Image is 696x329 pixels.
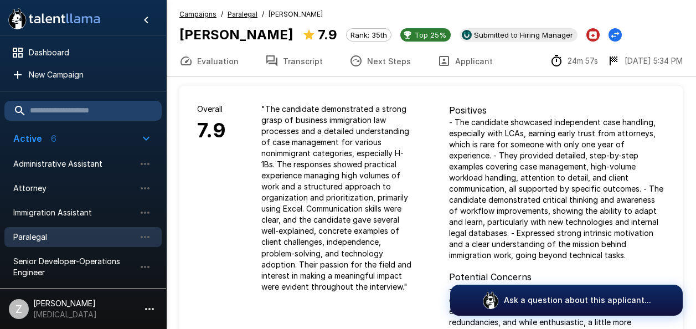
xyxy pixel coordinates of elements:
[449,117,666,261] p: - The candidate showcased independent case handling, especially with LCAs, earning early trust fr...
[449,270,666,284] p: Potential Concerns
[347,30,391,39] span: Rank: 35th
[197,104,226,115] p: Overall
[179,10,216,18] u: Campaigns
[550,54,598,68] div: The time between starting and completing the interview
[410,30,451,39] span: Top 25%
[261,104,414,292] p: " The candidate demonstrated a strong grasp of business immigration law processes and a detailed ...
[568,55,598,66] p: 24m 57s
[197,115,226,147] h6: 7.9
[318,27,337,43] b: 7.9
[462,30,472,40] img: ukg_logo.jpeg
[449,104,666,117] p: Positives
[609,28,622,42] button: Change Stage
[228,10,257,18] u: Paralegal
[450,285,683,316] button: Ask a question about this applicant...
[586,28,600,42] button: Archive Applicant
[607,54,683,68] div: The date and time when the interview was completed
[179,27,293,43] b: [PERSON_NAME]
[166,45,252,76] button: Evaluation
[221,9,223,20] span: /
[424,45,506,76] button: Applicant
[460,28,578,42] div: View profile in UKG
[504,295,651,306] p: Ask a question about this applicant...
[269,9,323,20] span: [PERSON_NAME]
[252,45,336,76] button: Transcript
[625,55,683,66] p: [DATE] 5:34 PM
[336,45,424,76] button: Next Steps
[482,291,499,309] img: logo_glasses@2x.png
[262,9,264,20] span: /
[470,30,578,39] span: Submitted to Hiring Manager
